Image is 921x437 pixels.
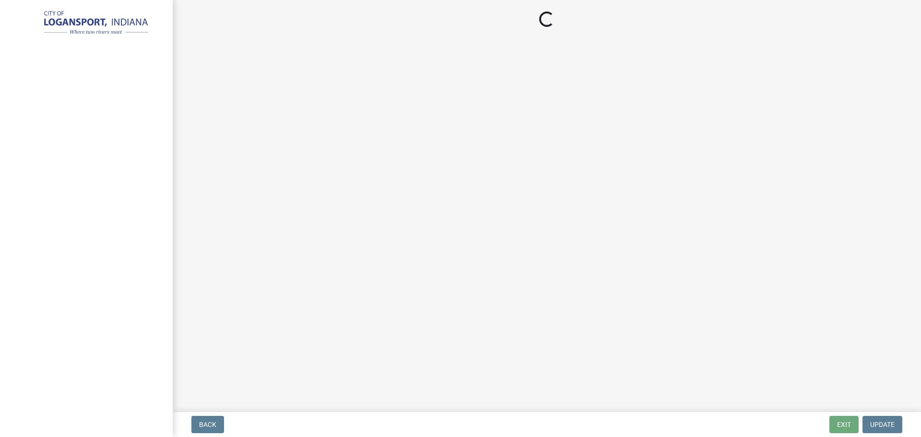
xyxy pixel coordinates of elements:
[19,10,157,37] img: City of Logansport, Indiana
[199,421,216,428] span: Back
[191,416,224,433] button: Back
[862,416,902,433] button: Update
[829,416,859,433] button: Exit
[870,421,895,428] span: Update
